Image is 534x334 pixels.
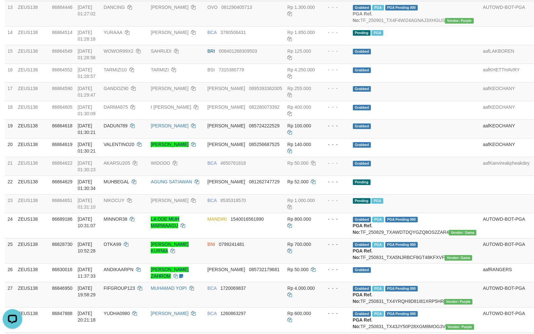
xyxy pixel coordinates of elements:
b: PGA Ref. No: [353,248,372,260]
td: ZEUS138 [15,157,49,176]
span: [DATE] 20:21:18 [78,311,96,323]
span: [DATE] 01:27:02 [78,5,96,16]
span: Copy 085724222529 to clipboard [249,123,279,128]
td: 24 [5,213,15,238]
span: PGA Pending [385,311,418,317]
span: Pending [353,179,371,185]
a: [PERSON_NAME] ZAHROM [151,267,188,279]
span: WOWOR99X2 [104,48,133,54]
span: 86864618 [52,123,72,128]
span: DANCING [104,5,125,10]
td: 18 [5,101,15,120]
span: Marked by aafkaynarin [372,217,384,222]
span: [DATE] 01:28:16 [78,30,96,42]
span: [DATE] 01:30:21 [78,123,96,135]
span: BCA [207,198,217,203]
span: Copy 081290405713 to clipboard [221,5,252,10]
span: NIKOCUY [104,198,124,203]
span: [DATE] 01:30:23 [78,160,96,172]
span: [DATE] 10:52:28 [78,242,96,253]
span: BCA [207,30,217,35]
td: 23 [5,194,15,213]
span: [DATE] 01:30:21 [78,142,96,154]
td: 17 [5,82,15,101]
span: Rp 400.000 [287,104,311,110]
span: Grabbed [353,49,371,54]
span: VALENTINO20 [104,142,134,147]
td: TF_250831_TXA5NJRBCF8GT48KFXVF [350,238,480,263]
span: 86864651 [52,198,72,203]
span: BCA [207,286,217,291]
span: Rp 4.000.000 [287,286,315,291]
span: Copy 7315380779 to clipboard [219,67,244,72]
td: AUTOWD-BOT-PGA [480,307,532,332]
b: PGA Ref. No: [353,11,372,23]
div: - - - [323,241,348,248]
a: [PERSON_NAME] [151,123,188,128]
span: Grabbed [353,123,371,129]
span: BNI [207,242,215,247]
td: AUTOWD-BOT-PGA [480,1,532,26]
a: WIDODO [151,160,170,166]
span: Rp 52.000 [287,179,309,184]
span: AKARSU205 [104,160,130,166]
span: [DATE] 01:29:47 [78,86,96,98]
div: - - - [323,160,348,166]
span: FIFGROUP123 [104,286,135,291]
span: [DATE] 10:31:07 [78,216,96,228]
div: - - - [323,29,348,36]
span: Marked by aafanarl [372,5,384,10]
span: [PERSON_NAME] [207,123,245,128]
span: Copy 1260863297 to clipboard [220,311,246,316]
td: ZEUS138 [15,282,49,307]
span: 86864552 [52,67,72,72]
td: ZEUS138 [15,101,49,120]
a: LA ODE MUH MARWAAGU [151,216,179,228]
td: ZEUS138 [15,263,49,282]
span: Rp 255.000 [287,86,311,91]
span: 86689186 [52,216,72,222]
td: 21 [5,157,15,176]
span: Rp 1.300.000 [287,5,315,10]
a: [PERSON_NAME] [151,30,188,35]
a: [PERSON_NAME] [151,5,188,10]
td: 19 [5,120,15,138]
span: Rp 50.000 [287,160,309,166]
td: ZEUS138 [15,238,49,263]
td: 13 [5,1,15,26]
span: [PERSON_NAME] [207,86,245,91]
td: ZEUS138 [15,176,49,194]
td: 22 [5,176,15,194]
span: 86846950 [52,286,72,291]
div: - - - [323,141,348,148]
span: Rp 4.250.000 [287,67,315,72]
span: MANDIRI [207,216,227,222]
div: - - - [323,4,348,10]
span: Copy 085256687525 to clipboard [249,142,279,147]
td: ZEUS138 [15,138,49,157]
span: Rp 600.000 [287,311,311,316]
a: [PERSON_NAME] [151,86,188,91]
td: aafLAKBOREN [480,45,532,64]
span: [PERSON_NAME] [207,267,245,272]
a: [PERSON_NAME] KURNIA [151,242,188,253]
span: DARMA875 [104,104,128,110]
td: 16 [5,64,15,82]
span: Pending [353,30,371,36]
span: PGA Pending [385,5,418,10]
span: 86864605 [52,104,72,110]
div: - - - [323,122,348,129]
span: BCA [207,160,217,166]
a: TARMIZI [151,67,169,72]
span: Copy 0799241481 to clipboard [219,242,244,247]
div: - - - [323,285,348,291]
span: Copy 082280073392 to clipboard [249,104,279,110]
td: 15 [5,45,15,64]
td: AUTOWD-BOT-PGA [480,213,532,238]
td: ZEUS138 [15,1,49,26]
td: ZEUS138 [15,213,49,238]
span: 86864619 [52,142,72,147]
span: 86864629 [52,179,72,184]
span: Rp 50.000 [287,267,309,272]
td: aafKEOCHANY [480,138,532,157]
